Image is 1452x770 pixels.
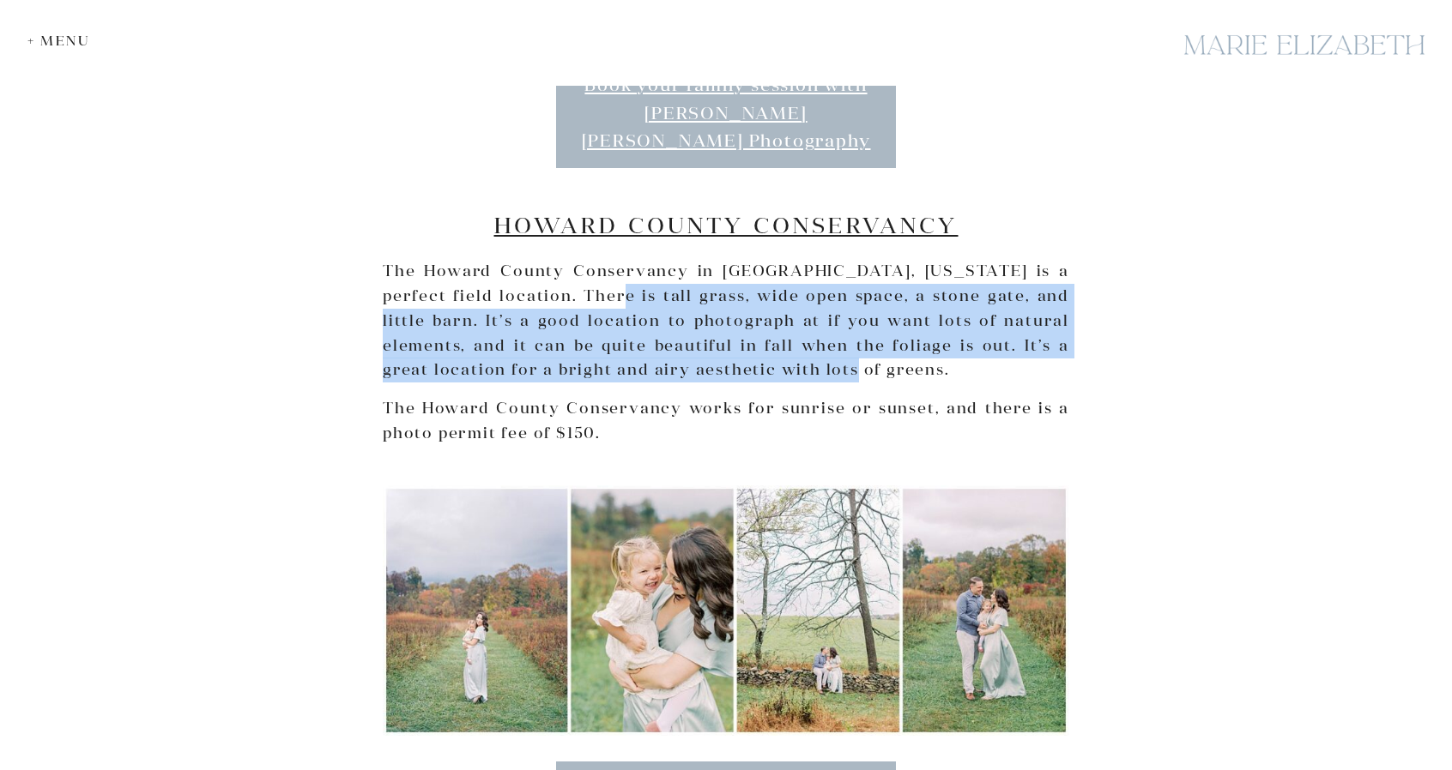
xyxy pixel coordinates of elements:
[383,259,1069,382] p: The Howard County Conservancy in [GEOGRAPHIC_DATA], [US_STATE] is a perfect field location. There...
[383,396,1069,446] p: The Howard County Conservancy works for sunrise or sunset, and there is a photo permit fee of $150.
[556,58,896,168] a: Book your family session with [PERSON_NAME] [PERSON_NAME] Photography
[27,33,99,49] div: + Menu
[383,485,1069,736] img: Maryland Photoshoot Locations - Collage Of 3 Images From Family Photo Session At Howard County Co...
[494,211,959,239] a: Howard County Conservancy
